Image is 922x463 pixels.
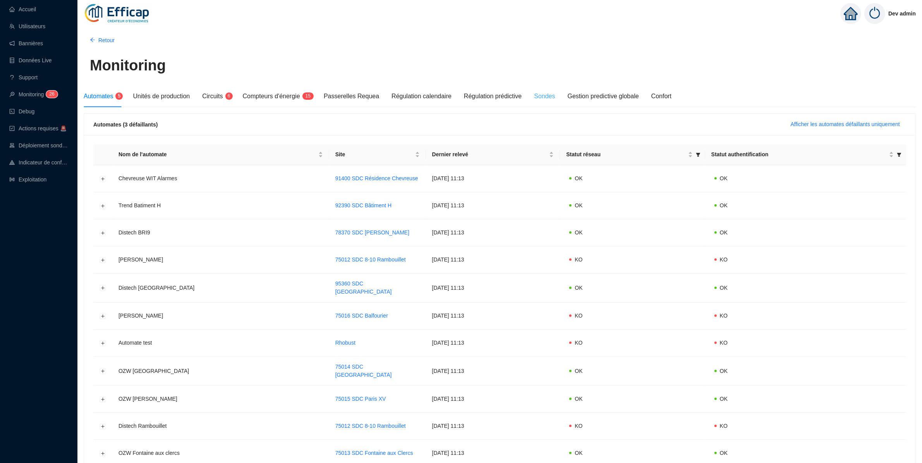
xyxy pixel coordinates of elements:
span: 6 [52,91,55,97]
td: [DATE] 11:13 [426,165,560,192]
span: OK [720,175,728,181]
td: [DATE] 11:13 [426,246,560,273]
span: Actions requises 🚨 [19,125,67,132]
button: Développer la ligne [100,285,106,291]
span: Trend Batiment H [118,202,161,208]
div: Régulation prédictive [464,92,522,101]
div: Régulation calendaire [391,92,452,101]
span: Distech BRI9 [118,229,150,236]
a: codeDebug [9,108,34,114]
th: Dernier relevé [426,144,560,165]
th: Statut authentification [705,144,906,165]
span: 5 [118,93,121,99]
span: OK [575,285,582,291]
span: Automates (3 défaillants) [93,121,158,128]
span: filter [895,149,903,160]
sup: 5 [115,92,123,100]
span: 5 [308,93,311,99]
span: OK [720,368,728,374]
span: Passerelles Requea [324,93,379,99]
span: arrow-left [90,37,95,43]
span: OK [720,229,728,236]
span: OK [720,450,728,456]
sup: 15 [302,92,314,100]
h1: Monitoring [90,56,166,74]
span: Chevreuse WIT Alarmes [118,175,177,181]
button: Retour [84,34,121,46]
button: Développer la ligne [100,203,106,209]
span: KO [720,256,728,263]
span: KO [575,340,582,346]
a: 75014 SDC [GEOGRAPHIC_DATA] [335,364,392,378]
span: Retour [98,36,115,44]
button: Développer la ligne [100,176,106,182]
a: 92390 SDC Bâtiment H [335,202,392,208]
a: 75012 SDC 8-10 Rambouillet [335,423,406,429]
td: [DATE] 11:13 [426,357,560,386]
span: Circuits [202,93,223,99]
a: notificationBannières [9,40,43,46]
th: Site [329,144,426,165]
span: KO [575,423,582,429]
th: Statut réseau [560,144,705,165]
span: KO [575,256,582,263]
a: Rhobust [335,340,355,346]
span: filter [897,152,901,157]
td: [DATE] 11:13 [426,386,560,413]
span: 2 [49,91,52,97]
a: teamUtilisateurs [9,23,45,29]
span: Site [335,150,414,159]
a: 75013 SDC Fontaine aux Clercs [335,450,413,456]
span: Unités de production [133,93,190,99]
button: Développer la ligne [100,313,106,319]
span: OZW [GEOGRAPHIC_DATA] [118,368,189,374]
span: KO [575,313,582,319]
span: check-square [9,126,15,131]
span: filter [694,149,702,160]
button: Développer la ligne [100,450,106,456]
div: Gestion predictive globale [568,92,639,101]
span: [PERSON_NAME] [118,256,163,263]
span: Compteurs d'énergie [243,93,300,99]
span: OK [575,450,582,456]
span: OK [575,202,582,208]
a: monitorMonitoring26 [9,91,55,97]
a: homeAccueil [9,6,36,12]
a: 75016 SDC Balfourier [335,313,388,319]
span: Distech [GEOGRAPHIC_DATA] [118,285,194,291]
button: Développer la ligne [100,230,106,236]
a: 95360 SDC [GEOGRAPHIC_DATA] [335,280,392,295]
a: 75012 SDC 8-10 Rambouillet [335,256,406,263]
span: OK [575,368,582,374]
button: Développer la ligne [100,423,106,429]
button: Afficher les automates défaillants uniquement [785,118,906,131]
span: 6 [228,93,230,99]
span: KO [720,340,728,346]
span: OK [575,175,582,181]
a: 78370 SDC [PERSON_NAME] [335,229,409,236]
span: KO [720,423,728,429]
button: Développer la ligne [100,396,106,402]
a: 91400 SDC Résidence Chevreuse [335,175,418,181]
span: Distech Rambouillet [118,423,167,429]
span: KO [720,313,728,319]
div: Sondes [534,92,555,101]
button: Développer la ligne [100,340,106,346]
a: 75015 SDC Paris XV [335,396,386,402]
td: [DATE] 11:13 [426,330,560,357]
span: OK [720,202,728,208]
span: filter [696,152,701,157]
span: home [844,7,858,21]
span: OK [720,285,728,291]
span: [PERSON_NAME] [118,313,163,319]
td: [DATE] 11:13 [426,273,560,302]
span: Nom de l'automate [118,150,317,159]
span: Statut authentification [711,150,888,159]
a: questionSupport [9,74,38,80]
span: Automate test [118,340,152,346]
